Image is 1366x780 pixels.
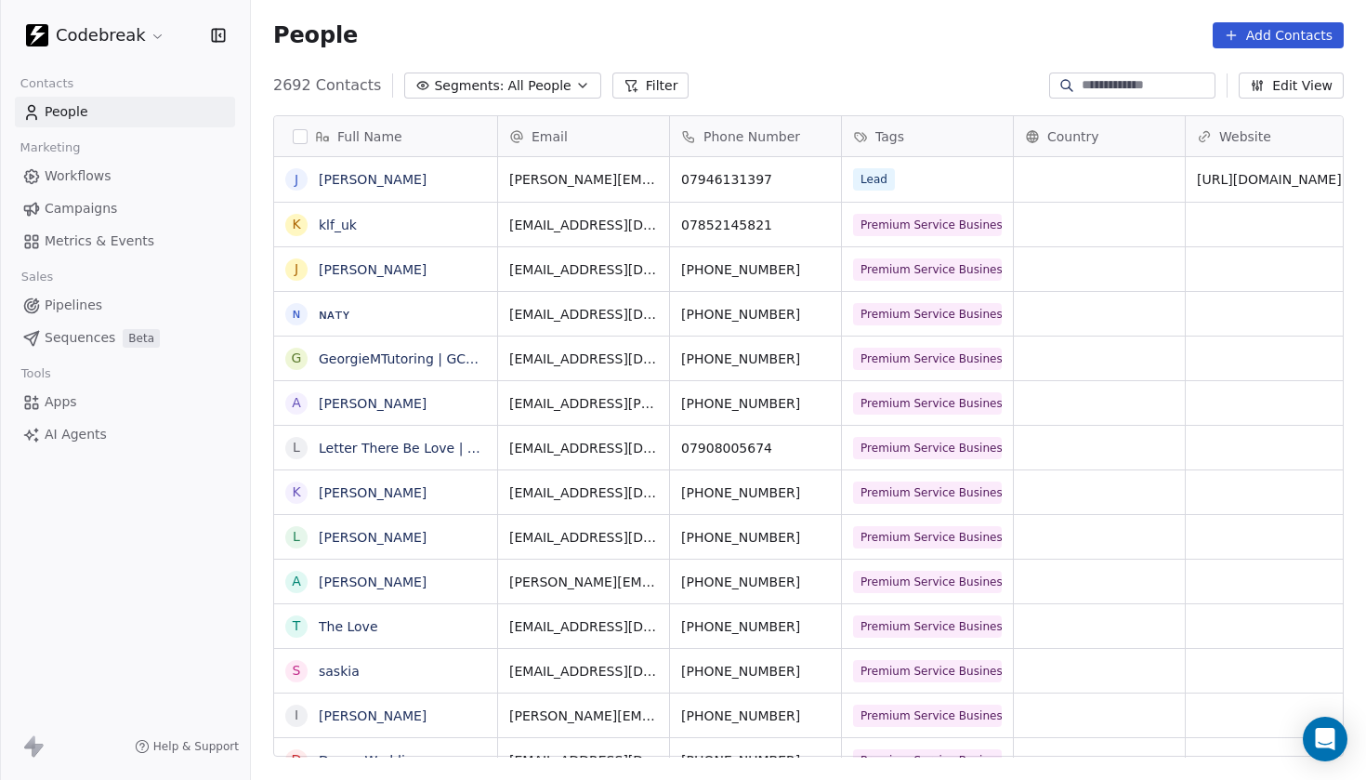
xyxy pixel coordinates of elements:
span: AI Agents [45,425,107,444]
span: [PHONE_NUMBER] [681,751,830,770]
a: Help & Support [135,739,239,754]
div: A [292,572,301,591]
a: [PERSON_NAME] [319,530,427,545]
div: Website [1186,116,1357,156]
button: Filter [612,73,690,99]
span: [PHONE_NUMBER] [681,617,830,636]
div: I [295,706,298,725]
span: Contacts [12,70,82,98]
span: [EMAIL_ADDRESS][DOMAIN_NAME] [509,617,658,636]
span: Premium Service Business Lead [853,437,1002,459]
span: Segments: [434,76,504,96]
a: Metrics & Events [15,226,235,257]
span: Premium Service Business Lead [853,482,1002,504]
span: [EMAIL_ADDRESS][DOMAIN_NAME] [509,350,658,368]
span: [EMAIL_ADDRESS][DOMAIN_NAME] [509,439,658,457]
a: [PERSON_NAME] [319,396,427,411]
div: J [295,170,298,190]
span: 07852145821 [681,216,830,234]
img: Codebreak_Favicon.png [26,24,48,46]
span: Help & Support [153,739,239,754]
a: saskia [319,664,360,679]
span: Premium Service Business Lead [853,705,1002,727]
span: Pipelines [45,296,102,315]
span: Premium Service Business Lead [853,660,1002,682]
div: G [292,349,302,368]
div: Phone Number [670,116,841,156]
span: Beta [123,329,160,348]
span: [PHONE_NUMBER] [681,483,830,502]
span: [EMAIL_ADDRESS][DOMAIN_NAME] [509,305,658,324]
span: Lead [853,168,895,191]
span: People [45,102,88,122]
a: People [15,97,235,127]
a: Letter There Be Love | Wedding [319,441,524,456]
span: Phone Number [703,127,800,146]
span: Premium Service Business Lead [853,392,1002,415]
span: Metrics & Events [45,231,154,251]
span: [PHONE_NUMBER] [681,528,830,547]
div: Full Name [274,116,497,156]
button: Edit View [1239,73,1344,99]
span: Premium Service Business Lead [853,615,1002,638]
span: Campaigns [45,199,117,218]
a: Pipelines [15,290,235,321]
span: Country [1047,127,1099,146]
a: Campaigns [15,193,235,224]
a: Workflows [15,161,235,192]
span: Website [1219,127,1271,146]
span: [EMAIL_ADDRESS][DOMAIN_NAME] [509,751,658,770]
span: [EMAIL_ADDRESS][PERSON_NAME][DOMAIN_NAME] [509,394,658,413]
span: Sequences [45,328,115,348]
span: Premium Service Business Lead [853,258,1002,281]
a: AI Agents [15,419,235,450]
button: Add Contacts [1213,22,1344,48]
a: GeorgieMTutoring | GCSE Math & A-Level Psychology [319,351,662,366]
div: Country [1014,116,1185,156]
span: [PHONE_NUMBER] [681,707,830,725]
a: [PERSON_NAME] [319,262,427,277]
span: Premium Service Business Lead [853,526,1002,549]
span: [PHONE_NUMBER] [681,662,830,681]
div: D [292,750,302,770]
span: [PHONE_NUMBER] [681,305,830,324]
a: The Love [319,619,378,634]
a: [PERSON_NAME] [319,575,427,589]
div: ɴ [293,304,301,324]
div: T [293,616,301,636]
span: Premium Service Business Lead [853,214,1002,236]
div: K [292,483,300,502]
span: [EMAIL_ADDRESS][DOMAIN_NAME] [509,216,658,234]
a: Devon Wedding [319,753,422,768]
span: Codebreak [56,23,146,47]
span: [EMAIL_ADDRESS][DOMAIN_NAME] [509,260,658,279]
div: s [293,661,301,681]
span: Premium Service Business Lead [853,749,1002,772]
span: [PHONE_NUMBER] [681,394,830,413]
span: Tags [875,127,904,146]
div: k [292,215,300,234]
span: Sales [13,263,61,291]
a: [URL][DOMAIN_NAME] [1197,172,1342,187]
span: Marketing [12,134,88,162]
span: [EMAIL_ADDRESS][DOMAIN_NAME][PERSON_NAME] [509,662,658,681]
div: Email [498,116,669,156]
a: [PERSON_NAME] [319,485,427,500]
a: klf_uk [319,218,357,232]
span: [PERSON_NAME][EMAIL_ADDRESS][DOMAIN_NAME] [509,170,658,189]
span: Premium Service Business Lead [853,303,1002,325]
span: [PERSON_NAME][EMAIL_ADDRESS][DOMAIN_NAME] [509,707,658,725]
span: [EMAIL_ADDRESS][DOMAIN_NAME] [509,483,658,502]
div: J [295,259,298,279]
span: Email [532,127,568,146]
span: 07908005674 [681,439,830,457]
div: Tags [842,116,1013,156]
div: grid [274,157,498,758]
span: Apps [45,392,77,412]
a: [PERSON_NAME] [319,708,427,723]
a: Apps [15,387,235,417]
span: [PERSON_NAME][EMAIL_ADDRESS][DOMAIN_NAME] [509,573,658,591]
span: Premium Service Business Lead [853,571,1002,593]
a: SequencesBeta [15,323,235,353]
span: [PHONE_NUMBER] [681,573,830,591]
